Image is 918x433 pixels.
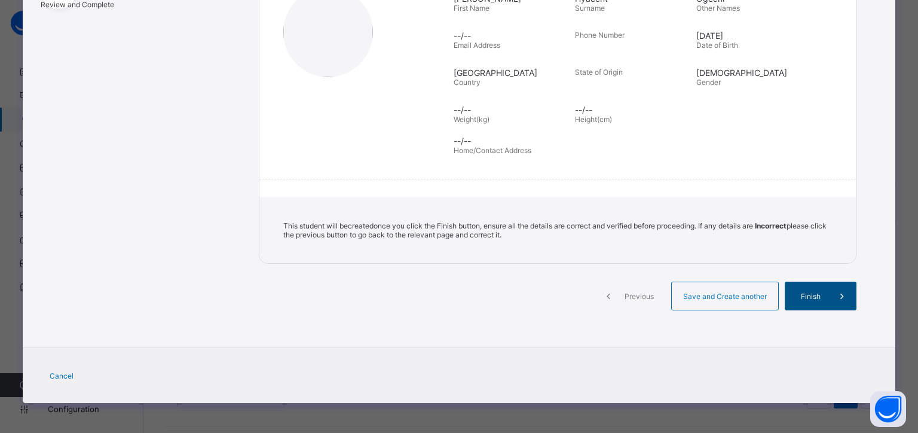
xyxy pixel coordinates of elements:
[696,31,812,41] span: [DATE]
[454,78,481,87] span: Country
[755,221,787,230] b: Incorrect
[696,68,812,78] span: [DEMOGRAPHIC_DATA]
[454,31,569,41] span: --/--
[454,115,489,124] span: Weight(kg)
[454,41,500,50] span: Email Address
[454,68,569,78] span: [GEOGRAPHIC_DATA]
[575,4,605,13] span: Surname
[681,292,769,301] span: Save and Create another
[623,292,656,301] span: Previous
[794,292,828,301] span: Finish
[454,136,838,146] span: --/--
[696,41,738,50] span: Date of Birth
[454,4,489,13] span: First Name
[50,371,74,380] span: Cancel
[575,105,690,115] span: --/--
[696,4,740,13] span: Other Names
[870,391,906,427] button: Open asap
[696,78,721,87] span: Gender
[454,146,531,155] span: Home/Contact Address
[575,68,623,77] span: State of Origin
[454,105,569,115] span: --/--
[283,221,827,239] span: This student will be created once you click the Finish button, ensure all the details are correct...
[575,115,612,124] span: Height(cm)
[575,31,625,39] span: Phone Number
